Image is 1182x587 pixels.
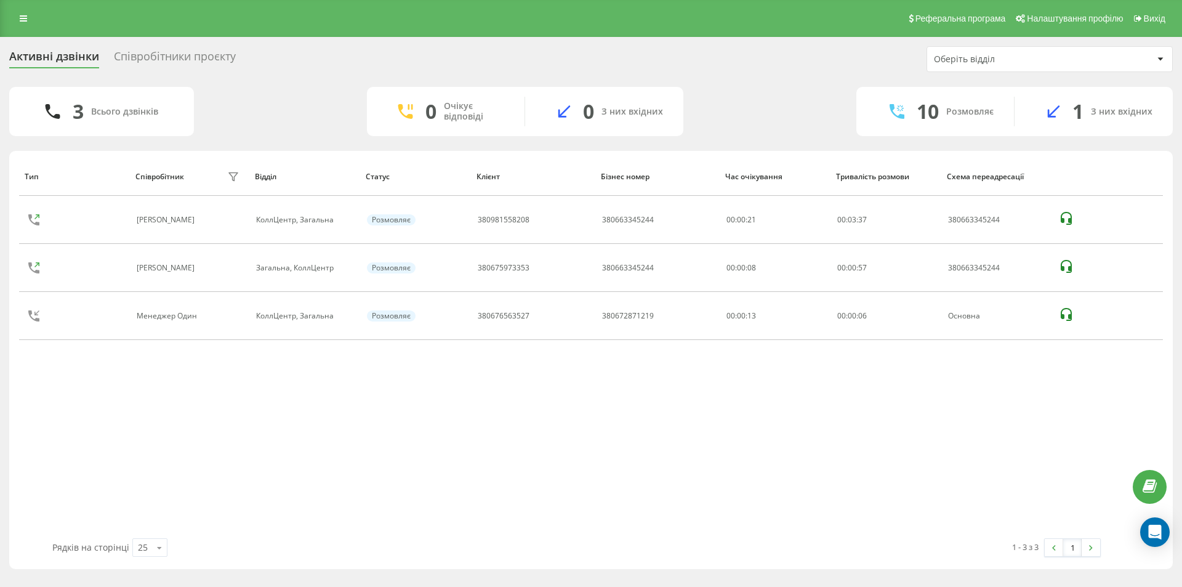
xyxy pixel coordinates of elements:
span: Рядків на сторінці [52,541,129,553]
div: Розмовляє [367,310,416,322]
div: Співробітники проєкту [114,50,236,69]
span: 37 [858,214,867,225]
span: 00 [848,262,856,273]
div: Тип [25,172,124,181]
div: 380676563527 [478,312,529,320]
div: КоллЦентр, Загальна [256,312,353,320]
span: Вихід [1144,14,1165,23]
div: 380663345244 [602,216,654,224]
div: Всього дзвінків [91,107,158,117]
span: 03 [848,214,856,225]
div: Тривалість розмови [836,172,935,181]
div: 00:00:13 [726,312,824,320]
div: З них вхідних [1091,107,1152,117]
div: Менеджер Один [137,312,200,320]
div: 3 [73,100,84,123]
div: З них вхідних [601,107,663,117]
div: 380672871219 [602,312,654,320]
div: Клієнт [476,172,589,181]
div: : : [837,216,867,224]
span: Налаштування профілю [1027,14,1123,23]
span: 00 [837,262,846,273]
div: 380663345244 [948,264,1045,272]
div: 380981558208 [478,216,529,224]
div: 1 [1072,100,1083,123]
div: 1 - 3 з 3 [1012,541,1039,553]
div: 380663345244 [602,264,654,272]
div: Основна [948,312,1045,320]
div: Схема переадресації [947,172,1046,181]
span: Реферальна програма [915,14,1006,23]
div: 25 [138,541,148,554]
div: : : [837,264,867,272]
span: 00 [837,214,846,225]
span: 00 [837,310,846,321]
div: 380675973353 [478,264,529,272]
div: 380663345244 [948,216,1045,224]
div: Відділ [255,172,354,181]
div: 00:00:08 [726,264,824,272]
span: 57 [858,262,867,273]
div: Розмовляє [367,262,416,273]
div: Бізнес номер [601,172,714,181]
div: Активні дзвінки [9,50,99,69]
div: 0 [425,100,436,123]
span: 06 [858,310,867,321]
div: 10 [917,100,939,123]
div: Оберіть відділ [934,54,1081,65]
div: КоллЦентр, Загальна [256,216,353,224]
div: Розмовляє [367,214,416,225]
div: Співробітник [135,172,184,181]
span: 00 [848,310,856,321]
div: Час очікування [725,172,824,181]
div: 00:00:21 [726,216,824,224]
div: Загальна, КоллЦентр [256,264,353,272]
div: : : [837,312,867,320]
div: [PERSON_NAME] [137,216,198,224]
div: [PERSON_NAME] [137,264,198,272]
div: Статус [366,172,465,181]
a: 1 [1063,539,1082,556]
div: Розмовляє [946,107,994,117]
div: Open Intercom Messenger [1140,517,1170,547]
div: 0 [583,100,594,123]
div: Очікує відповіді [444,101,506,122]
